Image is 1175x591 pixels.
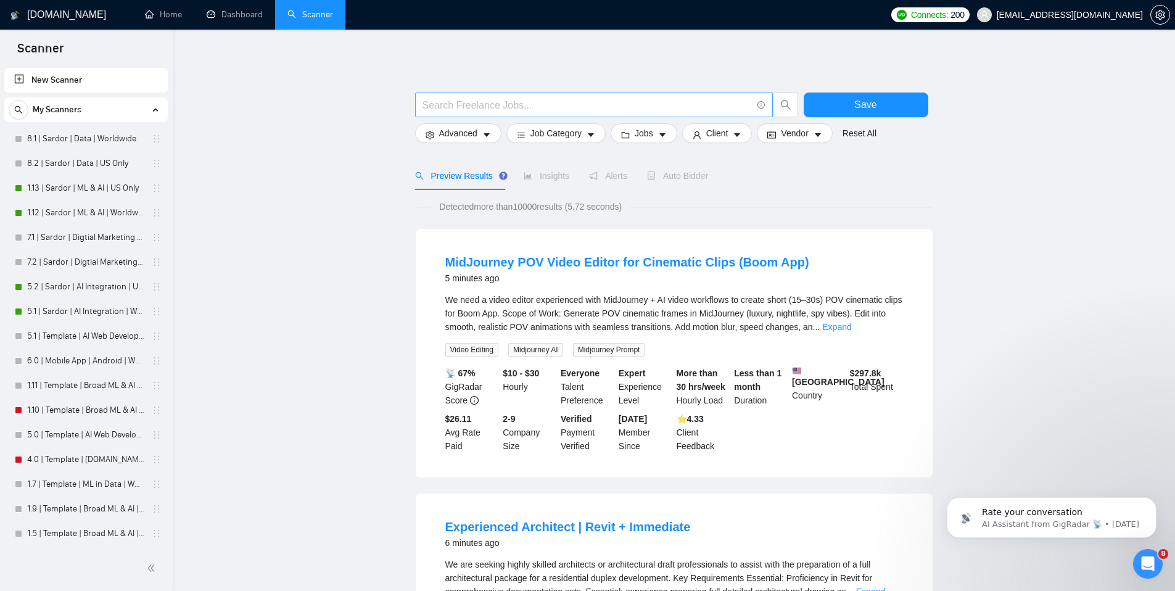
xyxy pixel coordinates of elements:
img: logo [10,6,19,25]
div: Hourly [500,366,558,407]
span: setting [1151,10,1169,20]
div: Country [790,366,847,407]
span: double-left [147,562,159,574]
a: 5.1 | Template | AI Web Developer | Worldwide [27,324,144,349]
a: 8.2 | Sardor | Data | US Only [27,151,144,176]
iframe: Intercom notifications message [928,471,1175,558]
span: Scanner [7,39,73,65]
a: 1.7 | Template | ML in Data | Worldwide [27,472,144,497]
b: $10 - $30 [503,368,539,378]
span: info-circle [757,101,765,109]
a: Reset All [843,126,876,140]
span: holder [152,479,162,489]
span: Jobs [635,126,653,140]
button: idcardVendorcaret-down [757,123,832,143]
div: Experience Level [616,366,674,407]
span: notification [589,172,598,180]
a: 4.0 | Template | [DOMAIN_NAME] | Worldwide [27,447,144,472]
a: 7.2 | Sardor | Digtial Marketing PPC | US Only [27,250,144,275]
span: holder [152,331,162,341]
iframe: Intercom live chat [1133,549,1163,579]
a: 5.0 | Template | AI Web Development | [GEOGRAPHIC_DATA] Only [27,423,144,447]
b: 📡 67% [445,368,476,378]
span: caret-down [482,130,491,139]
b: More than 30 hrs/week [677,368,725,392]
div: Duration [732,366,790,407]
a: New Scanner [14,68,158,93]
b: 2-9 [503,414,515,424]
div: Hourly Load [674,366,732,407]
a: 8.1 | Sardor | Data | Worldwide [27,126,144,151]
button: Save [804,93,928,117]
div: Client Feedback [674,412,732,453]
a: 5.2 | Sardor | AI Integration | US Only [27,275,144,299]
div: Avg Rate Paid [443,412,501,453]
div: 6 minutes ago [445,535,691,550]
button: search [773,93,798,117]
span: search [774,99,798,110]
span: holder [152,282,162,292]
span: holder [152,529,162,539]
span: Midjourney Prompt [573,343,645,357]
span: ... [813,322,820,332]
div: Total Spent [847,366,905,407]
span: holder [152,356,162,366]
a: 1.12 | Sardor | ML & AI | Worldwide [27,200,144,225]
a: 1.9 | Template | Broad ML & AI | Rest of the World [27,497,144,521]
span: holder [152,159,162,168]
span: holder [152,183,162,193]
div: Member Since [616,412,674,453]
a: Expand [822,322,851,332]
span: Save [854,97,876,112]
span: holder [152,405,162,415]
span: Alerts [589,171,627,181]
span: Connects: [911,8,948,22]
b: [GEOGRAPHIC_DATA] [792,366,884,387]
div: Payment Verified [558,412,616,453]
span: user [980,10,989,19]
b: Verified [561,414,592,424]
button: barsJob Categorycaret-down [506,123,606,143]
span: Preview Results [415,171,504,181]
span: Video Editing [445,343,499,357]
span: search [9,105,28,114]
a: 1.13 | Sardor | ML & AI | US Only [27,176,144,200]
span: holder [152,430,162,440]
a: MidJourney POV Video Editor for Cinematic Clips (Boom App) [445,255,809,269]
span: holder [152,233,162,242]
span: setting [426,130,434,139]
a: 5.1 | Sardor | AI Integration | Worldwide [27,299,144,324]
button: userClientcaret-down [682,123,752,143]
span: Job Category [530,126,582,140]
a: Experienced Architect | Revit + Immediate [445,520,691,534]
div: We need a video editor experienced with MidJourney + AI video workflows to create short (15–30s) ... [445,293,903,334]
span: holder [152,307,162,316]
a: 1.11 | Template | Broad ML & AI | [GEOGRAPHIC_DATA] Only [27,373,144,398]
span: caret-down [587,130,595,139]
div: Company Size [500,412,558,453]
b: Less than 1 month [734,368,781,392]
span: area-chart [524,172,532,180]
span: caret-down [733,130,741,139]
div: Tooltip anchor [498,170,509,181]
div: Talent Preference [558,366,616,407]
span: holder [152,208,162,218]
b: Expert [619,368,646,378]
span: user [693,130,701,139]
li: New Scanner [4,68,168,93]
a: searchScanner [287,9,333,20]
span: Client [706,126,728,140]
span: 200 [950,8,964,22]
a: 1.10 | Template | Broad ML & AI | Worldwide [27,398,144,423]
a: setting [1150,10,1170,20]
span: info-circle [470,396,479,405]
span: 8 [1158,549,1168,559]
span: Detected more than 10000 results (5.72 seconds) [431,200,630,213]
span: Midjourney AI [508,343,563,357]
b: [DATE] [619,414,647,424]
img: 🇺🇸 [793,366,801,375]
